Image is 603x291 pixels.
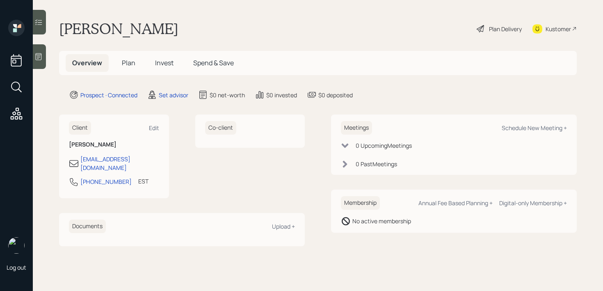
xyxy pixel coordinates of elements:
[7,264,26,271] div: Log out
[318,91,353,99] div: $0 deposited
[205,121,236,135] h6: Co-client
[149,124,159,132] div: Edit
[69,141,159,148] h6: [PERSON_NAME]
[272,222,295,230] div: Upload +
[69,220,106,233] h6: Documents
[59,20,178,38] h1: [PERSON_NAME]
[418,199,493,207] div: Annual Fee Based Planning +
[341,196,380,210] h6: Membership
[489,25,522,33] div: Plan Delivery
[69,121,91,135] h6: Client
[499,199,567,207] div: Digital-only Membership +
[266,91,297,99] div: $0 invested
[8,237,25,254] img: retirable_logo.png
[80,91,137,99] div: Prospect · Connected
[159,91,188,99] div: Set advisor
[138,177,148,186] div: EST
[72,58,102,67] span: Overview
[193,58,234,67] span: Spend & Save
[80,177,132,186] div: [PHONE_NUMBER]
[122,58,135,67] span: Plan
[155,58,174,67] span: Invest
[352,217,411,225] div: No active membership
[356,160,397,168] div: 0 Past Meeting s
[502,124,567,132] div: Schedule New Meeting +
[356,141,412,150] div: 0 Upcoming Meeting s
[210,91,245,99] div: $0 net-worth
[546,25,571,33] div: Kustomer
[341,121,372,135] h6: Meetings
[80,155,159,172] div: [EMAIL_ADDRESS][DOMAIN_NAME]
